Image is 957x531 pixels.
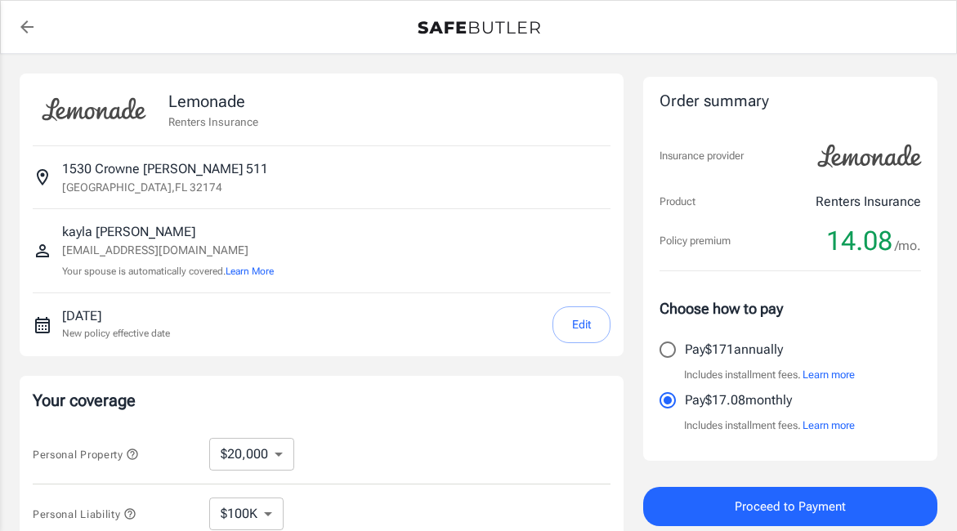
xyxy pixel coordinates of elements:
[808,133,931,179] img: Lemonade
[33,241,52,261] svg: Insured person
[660,148,744,164] p: Insurance provider
[684,417,855,434] p: Includes installment fees.
[803,367,855,383] button: Learn more
[660,233,731,249] p: Policy premium
[33,87,155,132] img: Lemonade
[803,417,855,434] button: Learn more
[33,389,610,412] p: Your coverage
[168,114,258,130] p: Renters Insurance
[62,222,274,242] p: kayla [PERSON_NAME]
[685,340,783,359] p: Pay $171 annually
[62,326,170,341] p: New policy effective date
[684,367,855,383] p: Includes installment fees.
[660,194,695,210] p: Product
[168,89,258,114] p: Lemonade
[816,192,921,212] p: Renters Insurance
[62,264,274,279] p: Your spouse is automatically covered.
[685,390,792,410] p: Pay $17.08 monthly
[660,297,921,319] p: Choose how to pay
[826,225,892,257] span: 14.08
[33,448,139,461] span: Personal Property
[552,306,610,343] button: Edit
[735,496,846,517] span: Proceed to Payment
[33,444,139,464] button: Personal Property
[62,242,274,259] p: [EMAIL_ADDRESS][DOMAIN_NAME]
[33,504,136,524] button: Personal Liability
[33,167,52,187] svg: Insured address
[226,264,274,279] button: Learn More
[33,508,136,520] span: Personal Liability
[62,306,170,326] p: [DATE]
[660,90,921,114] div: Order summary
[643,487,937,526] button: Proceed to Payment
[418,21,540,34] img: Back to quotes
[62,159,268,179] p: 1530 Crowne [PERSON_NAME] 511
[33,315,52,335] svg: New policy start date
[11,11,43,43] a: back to quotes
[895,234,921,257] span: /mo.
[62,179,222,195] p: [GEOGRAPHIC_DATA] , FL 32174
